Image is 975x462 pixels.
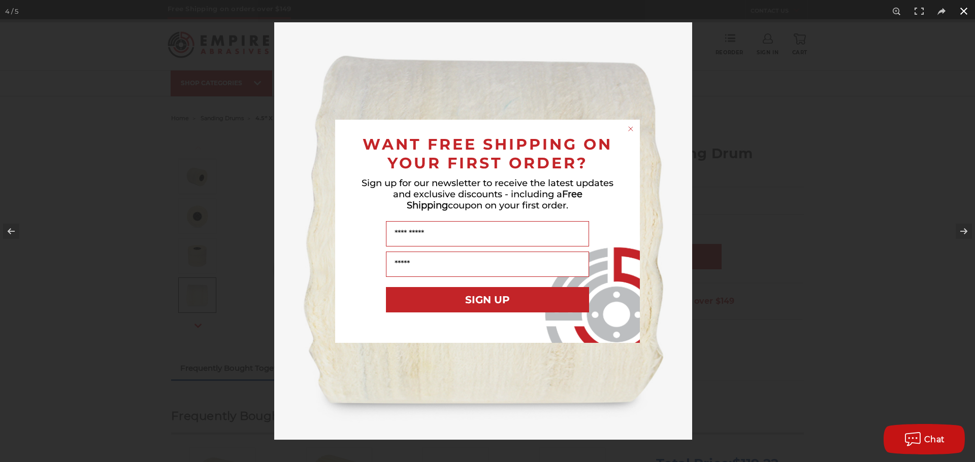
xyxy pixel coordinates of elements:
[924,435,945,444] span: Chat
[407,189,582,211] span: Free Shipping
[386,287,589,312] button: SIGN UP
[363,135,612,172] span: WANT FREE SHIPPING ON YOUR FIRST ORDER?
[626,124,636,134] button: Close dialog
[362,177,613,211] span: Sign up for our newsletter to receive the latest updates and exclusive discounts - including a co...
[884,424,965,454] button: Chat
